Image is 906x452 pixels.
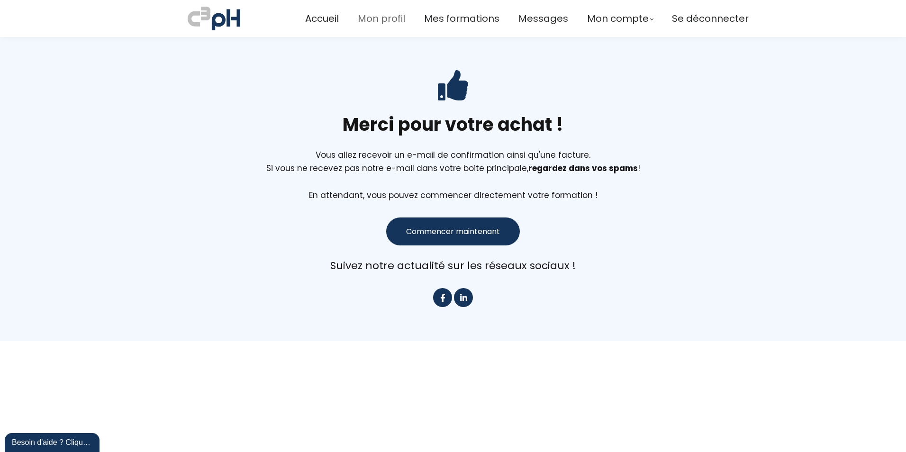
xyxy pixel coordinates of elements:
[12,112,894,136] h2: Merci pour votre achat !
[587,11,649,27] span: Mon compte
[5,431,101,452] iframe: chat widget
[305,11,339,27] a: Accueil
[406,226,500,237] span: Commencer maintenant
[12,175,894,201] div: En attendant, vous pouvez commencer directement votre formation !
[358,11,405,27] a: Mon profil
[386,217,520,245] button: Commencer maintenant
[672,11,749,27] a: Se déconnecter
[424,11,499,27] a: Mes formations
[518,11,568,27] a: Messages
[528,163,638,174] strong: regardez dans vos spams
[12,257,894,274] div: Suivez notre actualité sur les réseaux sociaux !
[188,5,240,32] img: a70bc7685e0efc0bd0b04b3506828469.jpeg
[12,148,894,201] div: Vous allez recevoir un e-mail de confirmation ainsi qu'une facture. Si vous ne recevez pas notre ...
